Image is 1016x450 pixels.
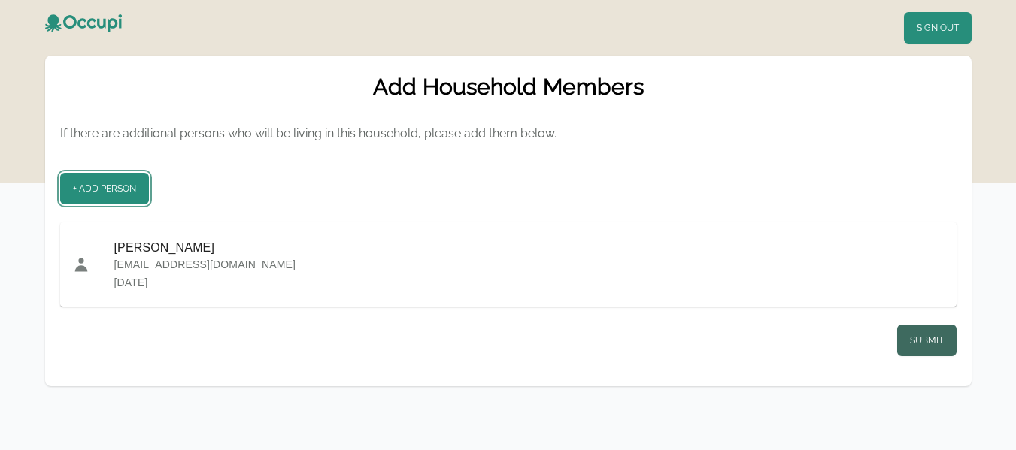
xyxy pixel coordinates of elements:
[114,257,945,272] span: [EMAIL_ADDRESS][DOMAIN_NAME]
[60,173,149,204] button: + Add Person
[114,275,945,290] span: [DATE]
[60,74,957,101] h1: Add Household Members
[60,125,957,143] p: If there are additional persons who will be living in this household, please add them below.
[114,239,945,257] span: [PERSON_NAME]
[897,325,957,356] button: Submit
[904,12,972,44] button: Sign Out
